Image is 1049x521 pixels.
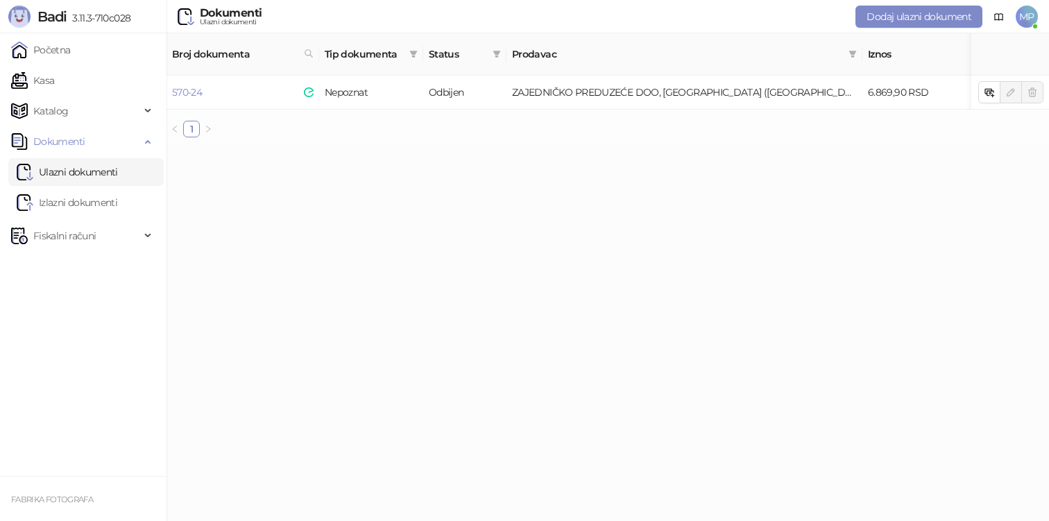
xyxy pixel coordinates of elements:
a: 1 [184,121,199,137]
li: Prethodna strana [167,121,183,137]
td: 6.869,90 RSD [862,76,973,110]
a: Kasa [11,67,54,94]
span: Prodavac [512,46,843,62]
th: Iznos [862,33,973,76]
a: Izlazni dokumenti [17,189,117,216]
span: Status [429,46,487,62]
span: filter [490,44,504,65]
button: right [200,121,216,137]
span: Katalog [33,97,69,125]
button: Dodaj ulazni dokument [855,6,982,28]
span: Fiskalni računi [33,222,96,250]
span: filter [848,50,857,58]
span: Dodaj ulazni dokument [867,10,971,23]
span: filter [409,50,418,58]
li: Sledeća strana [200,121,216,137]
li: 1 [183,121,200,137]
td: ZAJEDNIČKO PREDUZEĆE DOO, BEOGRAD (STARI GRAD) [506,76,862,110]
span: Broj dokumenta [172,46,298,62]
span: filter [407,44,420,65]
a: 570-24 [172,86,202,99]
span: right [204,125,212,133]
div: Dokumenti [200,8,262,19]
td: Nepoznat [319,76,423,110]
a: Dokumentacija [988,6,1010,28]
span: MP [1016,6,1038,28]
span: left [171,125,179,133]
span: Dokumenti [33,128,85,155]
span: 3.11.3-710c028 [67,12,130,24]
small: FABRIKA FOTOGRAFA [11,495,93,504]
img: Logo [8,6,31,28]
img: Ulazni dokumenti [178,8,194,25]
span: filter [846,44,860,65]
button: left [167,121,183,137]
img: e-Faktura [304,87,314,97]
a: Ulazni dokumentiUlazni dokumenti [17,158,118,186]
span: Tip dokumenta [325,46,404,62]
span: Badi [37,8,67,25]
th: Broj dokumenta [167,33,319,76]
a: Početna [11,36,71,64]
th: Prodavac [506,33,862,76]
span: filter [493,50,501,58]
th: Tip dokumenta [319,33,423,76]
td: Odbijen [423,76,506,110]
div: Ulazni dokumenti [200,19,262,26]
